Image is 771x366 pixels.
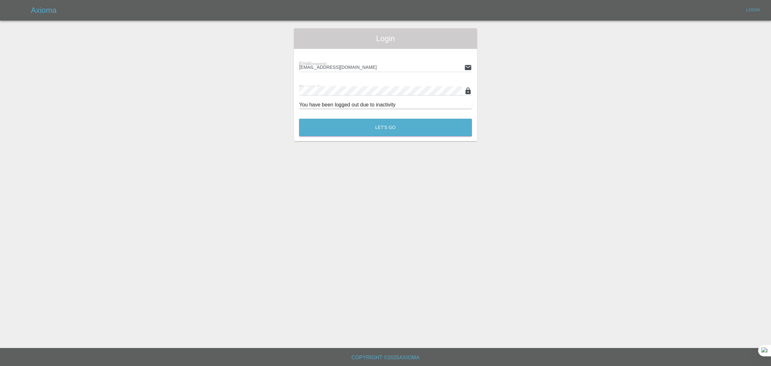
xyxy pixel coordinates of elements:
span: Password [299,84,335,89]
a: Login [743,5,763,15]
div: You have been logged out due to inactivity [299,101,472,109]
span: Login [299,33,472,44]
small: (required) [319,85,335,89]
h6: Copyright © 2025 Axioma [5,353,766,362]
h5: Axioma [31,5,57,15]
span: Email [299,61,326,66]
small: (required) [311,62,327,66]
button: Let's Go [299,119,472,136]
